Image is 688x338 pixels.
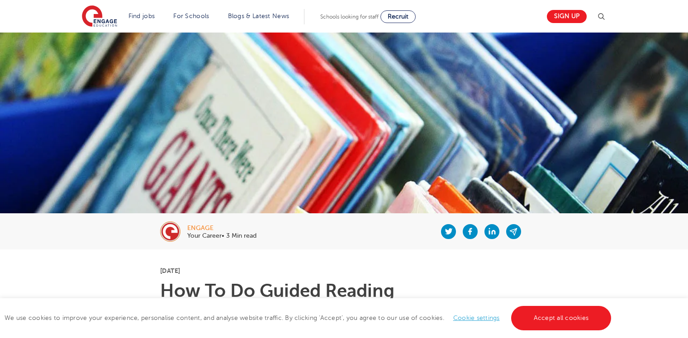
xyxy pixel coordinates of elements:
[547,10,587,23] a: Sign up
[380,10,416,23] a: Recruit
[511,306,612,330] a: Accept all cookies
[187,225,256,231] div: engage
[453,315,500,321] a: Cookie settings
[320,14,379,20] span: Schools looking for staff
[187,233,256,239] p: Your Career• 3 Min read
[5,315,613,321] span: We use cookies to improve your experience, personalise content, and analyse website traffic. By c...
[82,5,117,28] img: Engage Education
[160,268,528,274] p: [DATE]
[160,282,528,300] h1: How To Do Guided Reading
[388,13,408,20] span: Recruit
[228,13,289,19] a: Blogs & Latest News
[173,13,209,19] a: For Schools
[128,13,155,19] a: Find jobs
